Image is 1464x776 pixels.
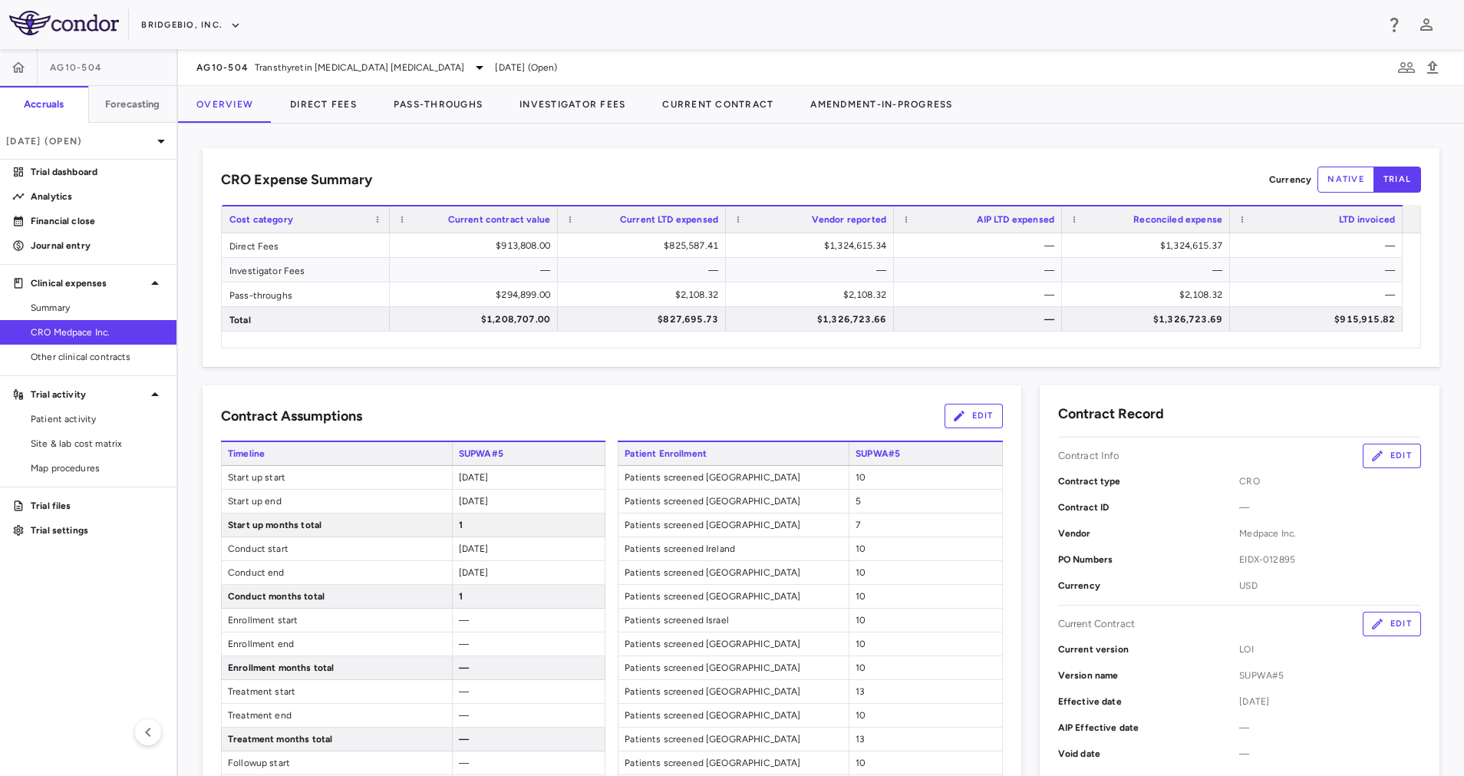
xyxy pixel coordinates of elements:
[849,442,1003,465] span: SUPWA#5
[856,758,866,768] span: 10
[1058,579,1240,593] p: Currency
[448,214,550,225] span: Current contract value
[375,86,501,123] button: Pass-Throughs
[740,307,886,332] div: $1,326,723.66
[459,496,489,507] span: [DATE]
[618,466,849,489] span: Patients screened [GEOGRAPHIC_DATA]
[1239,669,1421,682] span: SUPWA#5
[1239,527,1421,540] span: Medpace Inc.
[1058,721,1240,735] p: AIP Effective date
[31,165,164,179] p: Trial dashboard
[1058,553,1240,566] p: PO Numbers
[222,656,452,679] span: Enrollment months total
[178,86,272,123] button: Overview
[222,490,452,513] span: Start up end
[856,615,866,626] span: 10
[1058,449,1120,463] p: Contract Info
[1058,527,1240,540] p: Vendor
[221,406,362,427] h6: Contract Assumptions
[618,609,849,632] span: Patients screened Israel
[1244,258,1395,282] div: —
[618,490,849,513] span: Patients screened [GEOGRAPHIC_DATA]
[1363,612,1421,636] button: Edit
[1076,233,1222,258] div: $1,324,615.37
[1317,167,1374,193] button: native
[222,680,452,703] span: Treatment start
[459,758,469,768] span: —
[618,537,849,560] span: Patients screened Ireland
[644,86,792,123] button: Current Contract
[459,686,469,697] span: —
[222,307,390,331] div: Total
[459,567,489,578] span: [DATE]
[272,86,375,123] button: Direct Fees
[222,282,390,306] div: Pass-throughs
[222,258,390,282] div: Investigator Fees
[856,710,866,721] span: 10
[31,499,164,513] p: Trial files
[222,537,452,560] span: Conduct start
[1058,669,1240,682] p: Version name
[618,561,849,584] span: Patients screened [GEOGRAPHIC_DATA]
[1339,214,1395,225] span: LTD invoiced
[618,704,849,727] span: Patients screened [GEOGRAPHIC_DATA]
[222,728,452,751] span: Treatment months total
[222,233,390,257] div: Direct Fees
[1239,553,1421,566] span: EIDX-012895
[618,680,849,703] span: Patients screened [GEOGRAPHIC_DATA]
[31,437,164,451] span: Site & lab cost matrix
[404,282,550,307] div: $294,899.00
[908,258,1054,282] div: —
[977,214,1054,225] span: AIP LTD expensed
[31,412,164,426] span: Patient activity
[222,585,452,608] span: Conduct months total
[618,632,849,655] span: Patients screened [GEOGRAPHIC_DATA]
[452,442,606,465] span: SUPWA#5
[1058,617,1135,631] p: Current Contract
[572,233,718,258] div: $825,587.41
[31,214,164,228] p: Financial close
[221,442,452,465] span: Timeline
[222,632,452,655] span: Enrollment end
[812,214,886,225] span: Vendor reported
[1058,404,1164,424] h6: Contract Record
[105,97,160,111] h6: Forecasting
[31,276,146,290] p: Clinical expenses
[1239,500,1421,514] span: —
[196,61,249,74] span: AG10-504
[31,350,164,364] span: Other clinical contracts
[856,567,866,578] span: 10
[459,710,469,721] span: —
[856,686,865,697] span: 13
[31,523,164,537] p: Trial settings
[856,472,866,483] span: 10
[141,13,241,38] button: BridgeBio, Inc.
[31,190,164,203] p: Analytics
[31,325,164,339] span: CRO Medpace Inc.
[618,728,849,751] span: Patients screened [GEOGRAPHIC_DATA]
[255,61,464,74] span: Transthyretin [MEDICAL_DATA] [MEDICAL_DATA]
[222,513,452,537] span: Start up months total
[856,662,866,673] span: 10
[1058,695,1240,708] p: Effective date
[1239,721,1421,735] span: —
[792,86,971,123] button: Amendment-In-Progress
[222,704,452,727] span: Treatment end
[24,97,64,111] h6: Accruals
[740,233,886,258] div: $1,324,615.34
[1076,282,1222,307] div: $2,108.32
[1076,307,1222,332] div: $1,326,723.69
[620,214,718,225] span: Current LTD expensed
[459,520,463,530] span: 1
[1269,173,1311,187] p: Currency
[618,585,849,608] span: Patients screened [GEOGRAPHIC_DATA]
[31,301,164,315] span: Summary
[1058,642,1240,656] p: Current version
[740,258,886,282] div: —
[1058,474,1240,488] p: Contract type
[459,543,489,554] span: [DATE]
[459,662,469,673] span: —
[856,591,866,602] span: 10
[908,233,1054,258] div: —
[404,258,550,282] div: —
